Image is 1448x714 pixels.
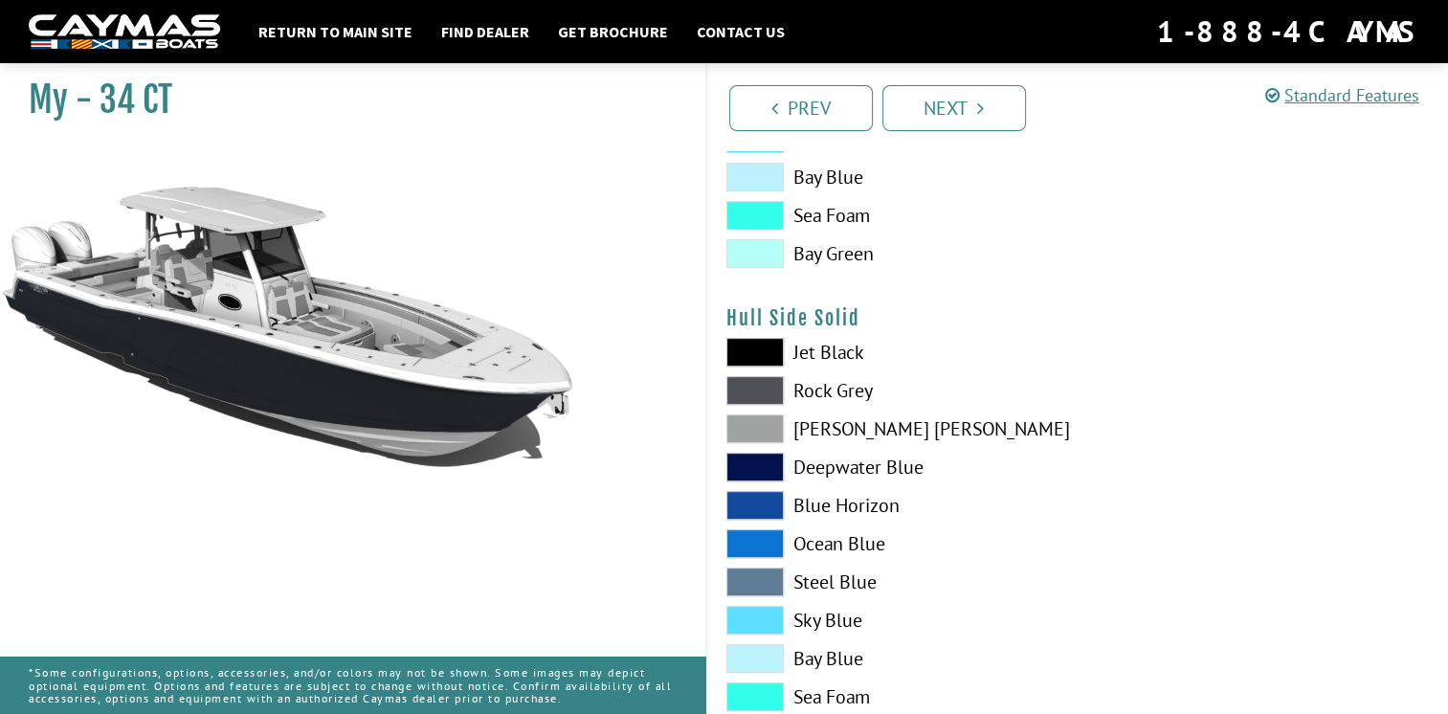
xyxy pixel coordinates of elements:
p: *Some configurations, options, accessories, and/or colors may not be shown. Some images may depic... [29,657,677,714]
a: Return to main site [249,19,422,44]
label: Sky Blue [726,606,1058,635]
div: 1-888-4CAYMAS [1157,11,1419,53]
label: Sea Foam [726,201,1058,230]
label: Rock Grey [726,376,1058,405]
label: Bay Blue [726,644,1058,673]
label: [PERSON_NAME] [PERSON_NAME] [726,414,1058,443]
a: Next [882,85,1026,131]
a: Get Brochure [548,19,678,44]
a: Contact Us [687,19,794,44]
img: white-logo-c9c8dbefe5ff5ceceb0f0178aa75bf4bb51f6bca0971e226c86eb53dfe498488.png [29,14,220,50]
a: Standard Features [1265,84,1419,106]
label: Blue Horizon [726,491,1058,520]
label: Bay Green [726,239,1058,268]
label: Steel Blue [726,568,1058,596]
label: Jet Black [726,338,1058,367]
label: Sea Foam [726,682,1058,711]
a: Find Dealer [432,19,539,44]
label: Bay Blue [726,163,1058,191]
label: Deepwater Blue [726,453,1058,481]
label: Ocean Blue [726,529,1058,558]
h1: My - 34 CT [29,78,657,122]
h4: Hull Side Solid [726,306,1430,330]
a: Prev [729,85,873,131]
